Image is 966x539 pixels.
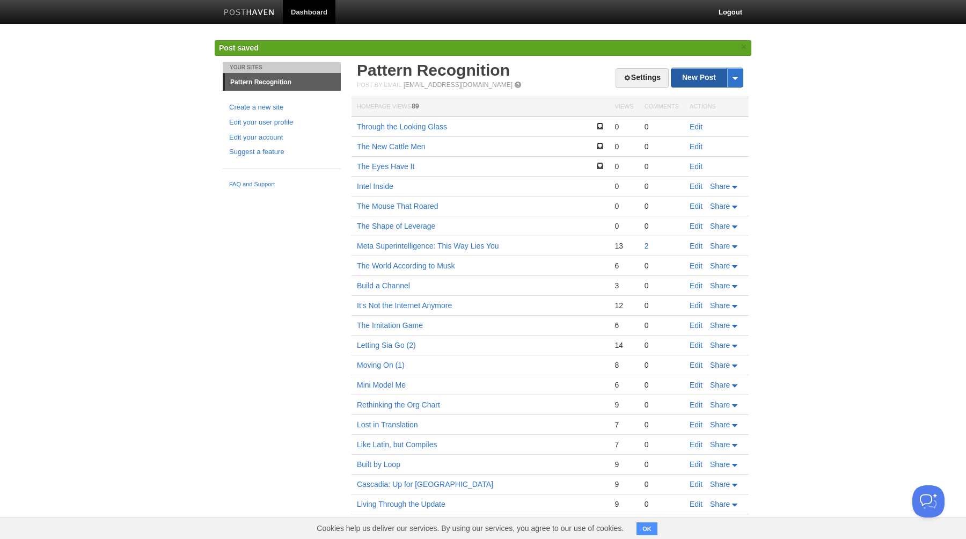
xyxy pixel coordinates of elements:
a: Edit [690,202,702,210]
a: Edit [690,162,702,171]
span: Share [710,420,730,429]
a: Pattern Recognition [225,74,341,91]
iframe: Help Scout Beacon - Open [912,485,945,518]
div: 3 [614,281,633,290]
span: Share [710,222,730,230]
a: The Eyes Have It [357,162,414,171]
a: Suggest a feature [229,147,334,158]
a: Meta Superintelligence: This Way Lies You [357,242,499,250]
a: Moving On (1) [357,361,405,369]
span: Share [710,460,730,469]
div: 9 [614,460,633,469]
a: Mini Model Me [357,381,406,389]
span: Cookies help us deliver our services. By using our services, you agree to our use of cookies. [306,518,634,539]
th: Views [609,97,639,117]
a: Edit your user profile [229,117,334,128]
a: Edit [690,122,702,131]
a: The World According to Musk [357,261,455,270]
a: It’s Not the Internet Anymore [357,301,452,310]
span: Share [710,202,730,210]
div: 6 [614,261,633,271]
div: 0 [645,400,679,410]
a: Rethinking the Org Chart [357,400,440,409]
a: Edit your account [229,132,334,143]
div: 7 [614,440,633,449]
a: Edit [690,420,702,429]
a: Create a new site [229,102,334,113]
a: Edit [690,142,702,151]
div: 0 [645,142,679,151]
div: 12 [614,301,633,310]
a: Edit [690,381,702,389]
div: 0 [645,181,679,191]
a: Edit [690,222,702,230]
a: × [739,40,749,54]
img: Posthaven-bar [224,9,275,17]
div: 0 [645,261,679,271]
div: 0 [645,281,679,290]
a: Living Through the Update [357,500,445,508]
span: 89 [412,103,419,110]
a: [EMAIL_ADDRESS][DOMAIN_NAME] [404,81,513,89]
div: 0 [645,440,679,449]
div: 0 [645,479,679,489]
div: 0 [645,420,679,429]
div: 0 [614,122,633,132]
div: 0 [614,181,633,191]
a: Lost in Translation [357,420,418,429]
th: Actions [684,97,749,117]
a: Built by Loop [357,460,400,469]
a: Edit [690,480,702,489]
div: 0 [645,340,679,350]
button: OK [636,522,657,535]
div: 6 [614,380,633,390]
div: 0 [645,321,679,330]
div: 9 [614,499,633,509]
div: 0 [645,201,679,211]
a: New Post [671,68,743,87]
div: 0 [614,201,633,211]
a: Edit [690,361,702,369]
div: 0 [645,360,679,370]
span: Share [710,440,730,449]
span: Post by Email [357,82,401,88]
a: Cascadia: Up for [GEOGRAPHIC_DATA] [357,480,493,489]
div: 0 [614,221,633,231]
a: 2 [645,242,649,250]
a: The Imitation Game [357,321,423,330]
a: The Mouse That Roared [357,202,438,210]
a: Edit [690,400,702,409]
div: 0 [645,122,679,132]
a: Settings [616,68,669,88]
a: Edit [690,281,702,290]
a: Edit [690,301,702,310]
div: 0 [645,162,679,171]
span: Share [710,500,730,508]
span: Share [710,341,730,349]
div: 0 [614,142,633,151]
div: 0 [645,301,679,310]
div: 9 [614,479,633,489]
div: 9 [614,400,633,410]
th: Comments [639,97,684,117]
a: Edit [690,321,702,330]
li: Your Sites [223,62,341,73]
div: 8 [614,360,633,370]
a: Through the Looking Glass [357,122,447,131]
a: Pattern Recognition [357,61,510,79]
a: Build a Channel [357,281,410,290]
a: Edit [690,242,702,250]
span: Share [710,182,730,191]
th: Homepage Views [352,97,609,117]
div: 0 [645,221,679,231]
a: Edit [690,261,702,270]
a: Edit [690,182,702,191]
span: Post saved [219,43,259,52]
a: Letting Sia Go (2) [357,341,416,349]
div: 0 [645,380,679,390]
div: 14 [614,340,633,350]
span: Share [710,381,730,389]
div: 7 [614,420,633,429]
a: FAQ and Support [229,180,334,190]
a: Edit [690,460,702,469]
